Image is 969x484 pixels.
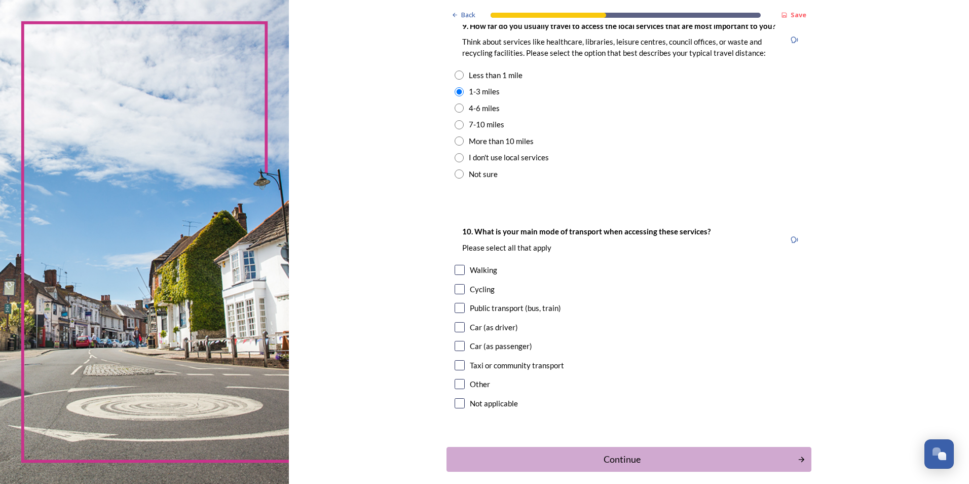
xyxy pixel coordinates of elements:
[462,227,711,236] strong: 10. What is your main mode of transport when accessing these services?
[461,10,475,20] span: Back
[469,168,498,180] div: Not sure
[452,453,792,466] div: Continue
[470,302,561,314] div: Public transport (bus, train)
[469,70,523,81] div: Less than 1 mile
[446,447,811,472] button: Continue
[462,37,777,58] p: Think about services like healthcare, libraries, leisure centres, council offices, or waste and r...
[469,86,500,97] div: 1-3 miles
[470,284,495,295] div: Cycling
[470,360,564,371] div: Taxi or community transport
[462,21,775,30] strong: 9. How far do you usually travel to access the local services that are most important to you?
[469,102,500,114] div: 4-6 miles
[924,439,954,469] button: Open Chat
[470,322,518,333] div: Car (as driver)
[470,264,497,276] div: Walking
[469,119,504,130] div: 7-10 miles
[462,243,711,253] p: Please select all that apply
[470,378,490,390] div: Other
[470,398,518,409] div: Not applicable
[469,135,534,147] div: More than 10 miles
[791,10,806,19] strong: Save
[469,152,549,163] div: I don't use local services
[470,340,532,352] div: Car (as passenger)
